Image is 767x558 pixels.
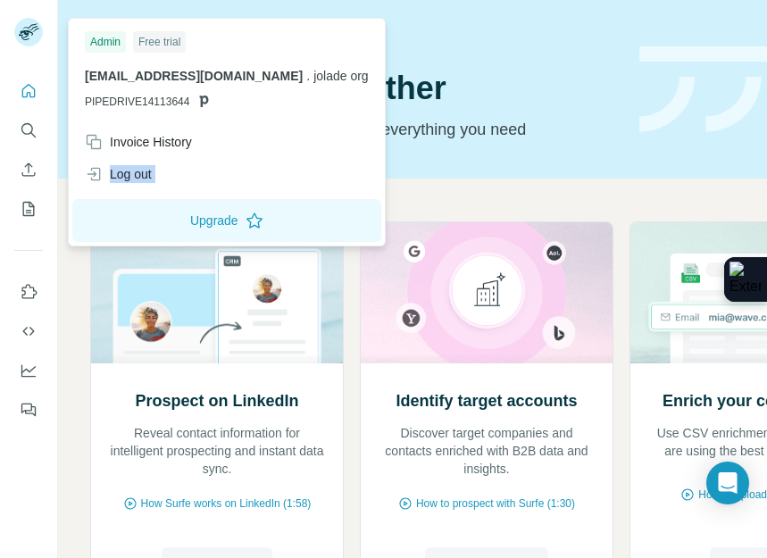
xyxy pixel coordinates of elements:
p: Reveal contact information for intelligent prospecting and instant data sync. [109,424,325,478]
span: PIPEDRIVE14113644 [85,94,189,110]
img: Identify target accounts [360,222,613,363]
div: Admin [85,31,126,53]
h2: Identify target accounts [396,388,577,413]
span: . [306,69,310,83]
button: Enrich CSV [14,154,43,186]
span: How Surfe works on LinkedIn (1:58) [141,496,312,512]
button: Dashboard [14,354,43,387]
button: Upgrade [72,199,381,242]
button: Use Surfe on LinkedIn [14,276,43,308]
img: Prospect on LinkedIn [90,222,344,363]
button: Search [14,114,43,146]
div: Log out [85,165,152,183]
button: My lists [14,193,43,225]
span: How to prospect with Surfe (1:30) [416,496,575,512]
div: Open Intercom Messenger [706,462,749,504]
span: [EMAIL_ADDRESS][DOMAIN_NAME] [85,69,303,83]
div: Free trial [133,31,186,53]
button: Feedback [14,394,43,426]
p: Discover target companies and contacts enriched with B2B data and insights. [379,424,595,478]
button: Use Surfe API [14,315,43,347]
h2: Prospect on LinkedIn [135,388,298,413]
div: Invoice History [85,133,192,151]
span: jolade org [313,69,369,83]
img: Extension Icon [729,262,762,297]
button: Quick start [14,75,43,107]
